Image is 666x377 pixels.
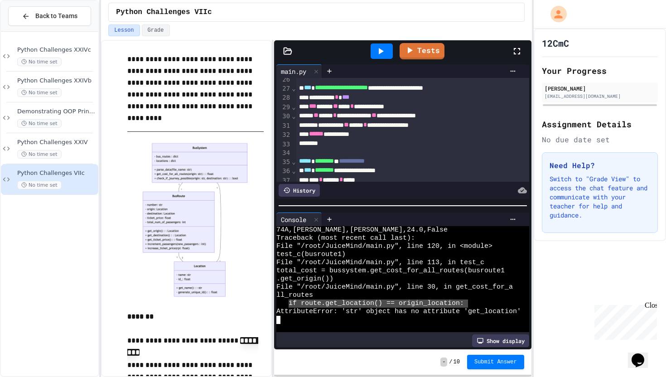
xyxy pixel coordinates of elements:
[276,64,322,78] div: main.py
[276,158,291,167] div: 35
[276,112,291,121] div: 30
[17,46,97,54] span: Python Challenges XXIVc
[545,93,655,100] div: [EMAIL_ADDRESS][DOMAIN_NAME]
[17,181,62,189] span: No time set
[276,267,505,275] span: total_cost = bussystem.get_cost_for_all_routes(busroute1
[142,24,170,36] button: Grade
[289,300,464,308] span: if route.get_location() == origin_location:
[542,64,658,77] h2: Your Progress
[276,140,291,149] div: 33
[276,84,291,93] div: 27
[276,215,311,224] div: Console
[17,169,97,177] span: Python Challenges VIIc
[291,85,296,92] span: Fold line
[449,358,452,366] span: /
[628,341,657,368] iframe: chat widget
[279,184,320,197] div: History
[541,4,569,24] div: My Account
[4,4,63,58] div: Chat with us now!Close
[17,58,62,66] span: No time set
[35,11,77,21] span: Back to Teams
[474,358,517,366] span: Submit Answer
[276,149,291,158] div: 34
[467,355,524,369] button: Submit Answer
[17,139,97,146] span: Python Challenges XXIV
[276,93,291,102] div: 28
[291,112,296,120] span: Fold line
[276,242,492,251] span: File "/root/JuiceMind/main.py", line 120, in <module>
[276,234,415,242] span: Traceback (most recent call last):
[276,130,291,140] div: 32
[276,308,521,316] span: AttributeError: 'str' object has no attribute 'get_location'
[472,334,529,347] div: Show display
[276,121,291,130] div: 31
[276,259,484,267] span: File "/root/JuiceMind/main.py", line 113, in test_c
[454,358,460,366] span: 10
[276,291,313,300] span: ll_routes
[276,167,291,176] div: 36
[542,118,658,130] h2: Assignment Details
[17,88,62,97] span: No time set
[550,160,650,171] h3: Need Help?
[276,176,291,185] div: 37
[400,43,444,59] a: Tests
[591,301,657,340] iframe: chat widget
[116,7,212,18] span: Python Challenges VIIc
[276,251,346,259] span: test_c(busroute1)
[440,358,447,367] span: -
[291,158,296,165] span: Fold line
[545,84,655,92] div: [PERSON_NAME]
[17,77,97,85] span: Python Challenges XXIVb
[108,24,140,36] button: Lesson
[276,103,291,112] div: 29
[276,226,448,234] span: 74A,[PERSON_NAME],[PERSON_NAME],24.0,False
[291,103,296,111] span: Fold line
[17,108,97,116] span: Demonstrating OOP Principles Task
[276,283,513,291] span: File "/root/JuiceMind/main.py", line 30, in get_cost_for_a
[276,213,322,226] div: Console
[542,37,569,49] h1: 12CmC
[17,150,62,159] span: No time set
[550,174,650,220] p: Switch to "Grade View" to access the chat feature and communicate with your teacher for help and ...
[291,167,296,174] span: Fold line
[542,134,658,145] div: No due date set
[8,6,91,26] button: Back to Teams
[17,119,62,128] span: No time set
[276,67,311,76] div: main.py
[276,75,291,84] div: 26
[276,275,333,283] span: .get_origin())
